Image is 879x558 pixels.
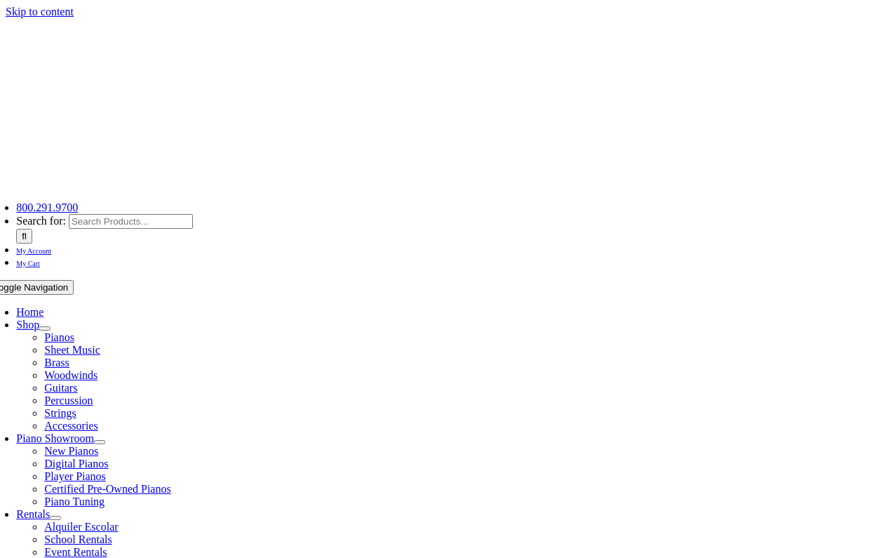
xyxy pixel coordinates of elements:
[16,306,43,318] a: Home
[94,440,105,444] button: Open submenu of Piano Showroom
[6,6,74,18] a: Skip to content
[44,533,112,545] a: School Rentals
[16,215,66,227] span: Search for:
[44,458,108,470] a: Digital Pianos
[44,546,107,558] a: Event Rentals
[16,229,32,244] input: Search
[44,382,77,394] a: Guitars
[50,516,61,520] button: Open submenu of Rentals
[16,256,40,268] a: My Cart
[44,407,76,419] a: Strings
[44,357,69,368] a: Brass
[39,326,51,331] button: Open submenu of Shop
[44,344,100,356] a: Sheet Music
[16,319,39,331] a: Shop
[16,508,50,520] a: Rentals
[44,521,118,533] a: Alquiler Escolar
[44,369,98,381] a: Woodwinds
[44,445,98,457] a: New Pianos
[44,394,93,406] a: Percussion
[44,331,74,343] a: Pianos
[16,244,51,255] a: My Account
[16,201,78,213] a: 800.291.9700
[69,214,193,229] input: Search Products...
[44,496,105,507] a: Piano Tuning
[44,470,106,482] a: Player Pianos
[16,247,51,255] span: My Account
[16,432,94,444] a: Piano Showroom
[16,260,40,267] span: My Cart
[44,483,170,495] a: Certified Pre-Owned Pianos
[44,420,98,432] a: Accessories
